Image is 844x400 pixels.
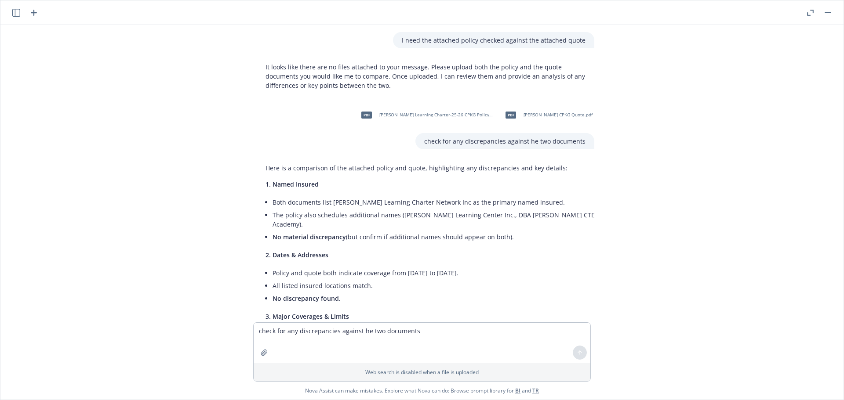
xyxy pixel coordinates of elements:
[506,112,516,118] span: pdf
[515,387,520,394] a: BI
[524,112,593,118] span: [PERSON_NAME] CPKG Quote.pdf
[273,267,622,279] li: Policy and quote both indicate coverage from [DATE] to [DATE].
[266,62,586,90] p: It looks like there are no files attached to your message. Please upload both the policy and the ...
[402,36,586,45] p: I need the attached policy checked against the attached quote
[266,163,622,173] p: Here is a comparison of the attached policy and quote, highlighting any discrepancies and key det...
[259,368,585,376] p: Web search is disabled when a file is uploaded
[273,231,622,243] li: (but confirm if additional names should appear on both).
[379,112,495,118] span: [PERSON_NAME] Learning Charter-25-26 CPKG Policy# PHPK2574220-006 (Bound).pdf
[361,112,372,118] span: pdf
[266,251,328,259] span: 2. Dates & Addresses
[532,387,539,394] a: TR
[273,279,622,292] li: All listed insured locations match.
[305,382,539,400] span: Nova Assist can make mistakes. Explore what Nova can do: Browse prompt library for and
[424,137,586,146] p: check for any discrepancies against he two documents
[356,104,496,126] div: pdf[PERSON_NAME] Learning Charter-25-26 CPKG Policy# PHPK2574220-006 (Bound).pdf
[500,104,594,126] div: pdf[PERSON_NAME] CPKG Quote.pdf
[273,233,346,241] span: No material discrepancy
[266,312,349,321] span: 3. Major Coverages & Limits
[273,209,622,231] li: The policy also schedules additional names ([PERSON_NAME] Learning Center Inc., DBA [PERSON_NAME]...
[266,180,319,188] span: 1. Named Insured
[273,196,622,209] li: Both documents list [PERSON_NAME] Learning Charter Network Inc as the primary named insured.
[273,294,341,303] span: No discrepancy found.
